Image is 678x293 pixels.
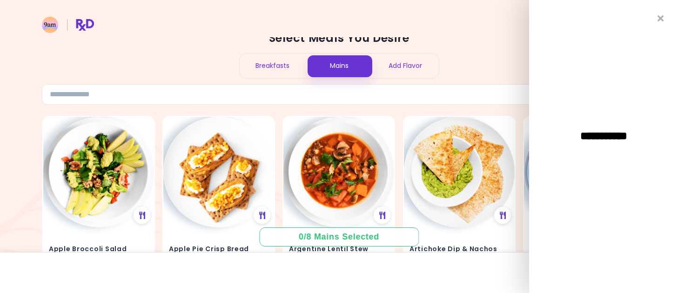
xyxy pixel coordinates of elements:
[306,53,372,78] div: Mains
[240,53,306,78] div: Breakfasts
[494,207,511,224] div: See Meal Plan
[49,242,148,257] h4: Apple Broccoli Salad
[658,14,664,23] i: Close
[42,17,94,33] img: RxDiet
[409,242,509,257] h4: Artichoke Dip & Nachos
[169,242,269,257] h4: Apple Pie Crisp Bread
[254,207,270,224] div: See Meal Plan
[289,242,389,257] h4: Argentine Lentil Stew
[372,53,439,78] div: Add Flavor
[42,31,636,46] h2: Select Meals You Desire
[374,207,391,224] div: See Meal Plan
[134,207,150,224] div: See Meal Plan
[292,231,386,243] div: 0 / 8 Mains Selected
